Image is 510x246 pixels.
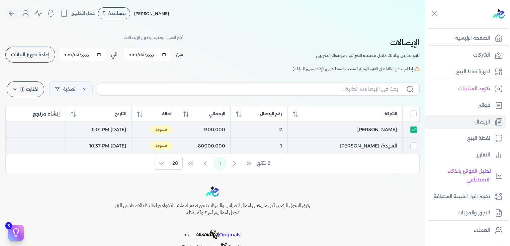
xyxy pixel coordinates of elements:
span: BY [185,233,190,237]
p: فواتير [478,101,490,110]
td: [DATE] 11:01 PM [65,122,132,138]
p: اجهزة نقاط البيع [456,68,490,76]
p: تكويد المنتجات [458,85,490,93]
a: السيدة/ [PERSON_NAME] [293,142,397,149]
a: الشركات [425,48,506,62]
a: الإيصال [425,115,506,129]
p: تحليل الفواتير بالذكاء الاصطناعي [428,167,491,184]
h6: رفيق التحول الرقمي لكل ما يخص أعمال الضرائب والشركات نحن نقدم لعملائنا التكنولوجيا والذكاء الاصطن... [101,202,324,216]
p: الشركات [473,51,490,60]
p: أختر المدة الزمنية لإظهار الإيصالات [124,33,183,42]
a: [PERSON_NAME] [293,126,397,133]
span: مسودة [150,126,172,134]
span: مسودة [150,142,172,150]
span: Originals [219,232,240,238]
a: الصفحة الرئيسية [425,31,506,45]
span: الحالة [162,111,172,117]
sup: __ [191,231,195,235]
p: الصفحة الرئيسية [455,34,490,43]
span: [PERSON_NAME] [357,126,397,133]
a: تحليل الفواتير بالذكاء الاصطناعي [425,164,506,187]
p: الاجور والمرتبات [458,209,490,217]
div: مساعدة [98,7,130,19]
label: الي [111,51,118,58]
p: نقطة البيع [467,134,490,143]
button: Page 1 [213,157,226,170]
p: تابع تحاليل بياناتك داخل مصلحه الضرائب وموقفك الضريبي [316,51,420,60]
span: [PERSON_NAME] [134,11,169,16]
a: نقطة البيع [425,131,506,145]
td: 80000.000 [178,138,231,154]
span: مساعدة [108,11,126,16]
span: 3 [5,222,12,229]
span: إذا لم تجد إيصالاتك في الفترة الزمنية المحددة اضغط على زر (إعادة تجهيز البيانات) [293,66,413,72]
span: التاريخ [115,111,126,117]
a: تكويد المنتجات [425,82,506,96]
input: بحث في الإيصالات الحالية... [102,86,398,93]
span: إنشاء مرتجع [33,111,60,118]
button: إعادة تجهيز البيانات [5,47,55,63]
a: العملاء [425,223,506,237]
td: 1 [231,138,288,154]
button: 3 [8,225,24,241]
p: | [101,222,324,240]
span: السيدة/ [PERSON_NAME] [340,142,397,149]
button: حمل التطبيق [58,8,97,19]
span: رقم الإيصال [260,111,282,117]
span: ensoulify [196,229,218,239]
span: إعادة تجهيز البيانات [11,52,49,57]
span: Rows per page [168,157,182,169]
a: اجهزة نقاط البيع [425,65,506,79]
p: العملاء [474,226,490,235]
h2: الإيصالات [316,37,420,49]
span: حمل التطبيق [71,10,95,16]
img: logo [206,186,219,197]
a: تصفية [49,81,93,97]
span: الإجمالي [209,111,225,117]
td: 1300.000 [178,122,231,138]
label: من [176,51,183,58]
span: الشركة [384,111,397,117]
label: اختارت (1) [7,81,44,97]
p: الإيصال [474,118,490,126]
a: التقارير [425,148,506,162]
a: الاجور والمرتبات [425,206,506,220]
td: 2 [231,122,288,138]
a: فواتير [425,99,506,113]
a: تجهيز اقرار القيمة المضافة [425,190,506,204]
img: logo [493,9,505,19]
p: تجهيز اقرار القيمة المضافة [434,192,490,201]
span: 2 نتائج [257,160,270,167]
p: التقارير [476,151,490,159]
td: [DATE] 10:37 PM [65,138,132,154]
